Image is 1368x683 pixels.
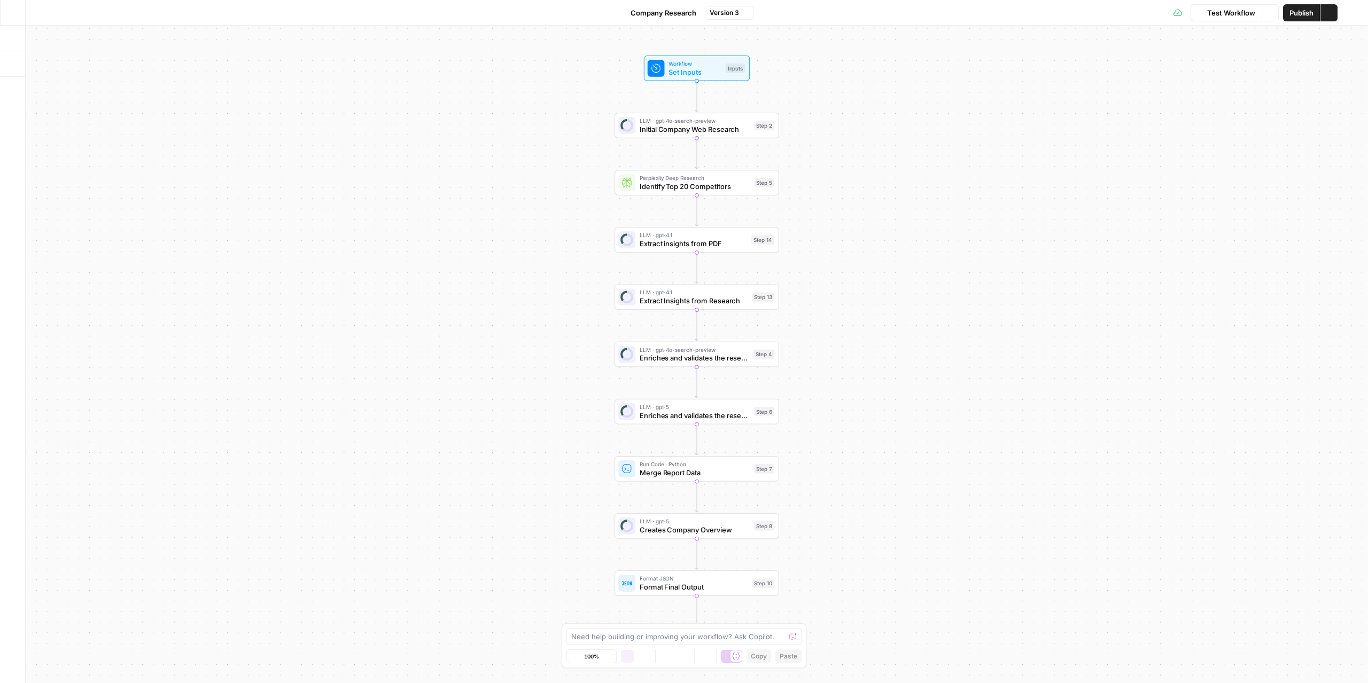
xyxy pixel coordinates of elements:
[705,6,753,20] button: Version 3
[747,649,771,663] button: Copy
[640,116,750,125] span: LLM · gpt-4o-search-preview
[640,181,750,192] span: Identify Top 20 Competitors
[615,342,779,367] div: LLM · gpt-4o-search-previewEnriches and validates the research 1Step 4
[615,227,779,253] div: LLM · gpt-4.1Extract insights from PDFStep 14
[695,482,698,513] g: Edge from step_7 to step_8
[1207,7,1255,18] span: Test Workflow
[1289,7,1313,18] span: Publish
[754,178,774,187] div: Step 5
[640,288,748,296] span: LLM · gpt-4.1
[754,464,774,474] div: Step 7
[640,238,747,249] span: Extract insights from PDF
[780,651,797,661] span: Paste
[640,295,748,306] span: Extract Insights from Research
[695,539,698,570] g: Edge from step_8 to step_10
[640,410,750,421] span: Enriches and validates the research 2
[710,8,739,18] span: Version 3
[640,346,749,354] span: LLM · gpt-4o-search-preview
[640,467,750,478] span: Merge Report Data
[695,367,698,398] g: Edge from step_4 to step_6
[640,460,750,468] span: Run Code · Python
[640,524,750,535] span: Creates Company Overview
[695,138,698,169] g: Edge from step_2 to step_5
[640,403,750,411] span: LLM · gpt-5
[695,195,698,226] g: Edge from step_5 to step_14
[695,81,698,112] g: Edge from start to step_2
[669,67,721,77] span: Set Inputs
[775,649,802,663] button: Paste
[754,121,774,130] div: Step 2
[752,578,774,588] div: Step 10
[615,56,779,81] div: WorkflowSet InputsInputs
[631,7,696,18] span: Company Research
[695,424,698,455] g: Edge from step_6 to step_7
[615,570,779,596] div: Format JSONFormat Final OutputStep 10
[640,353,749,364] span: Enriches and validates the research 1
[726,64,745,73] div: Inputs
[751,651,767,661] span: Copy
[751,235,774,245] div: Step 14
[640,582,748,592] span: Format Final Output
[615,399,779,425] div: LLM · gpt-5Enriches and validates the research 2Step 6
[615,113,779,138] div: LLM · gpt-4o-search-previewInitial Company Web ResearchStep 2
[640,231,747,239] span: LLM · gpt-4.1
[615,513,779,539] div: LLM · gpt-5Creates Company OverviewStep 8
[640,174,750,182] span: Perplexity Deep Research
[695,596,698,627] g: Edge from step_10 to end
[695,310,698,341] g: Edge from step_13 to step_4
[640,574,748,583] span: Format JSON
[1191,4,1262,21] button: Test Workflow
[753,350,774,359] div: Step 4
[1283,4,1320,21] button: Publish
[754,521,774,531] div: Step 8
[615,456,779,482] div: Run Code · PythonMerge Report DataStep 7
[615,4,703,21] button: Company Research
[640,124,750,135] span: Initial Company Web Research
[640,517,750,525] span: LLM · gpt-5
[584,652,599,661] span: 100%
[615,285,779,310] div: LLM · gpt-4.1Extract Insights from ResearchStep 13
[669,59,721,68] span: Workflow
[695,253,698,284] g: Edge from step_14 to step_13
[752,292,774,302] div: Step 13
[754,407,774,417] div: Step 6
[615,170,779,195] div: Perplexity Deep ResearchIdentify Top 20 CompetitorsStep 5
